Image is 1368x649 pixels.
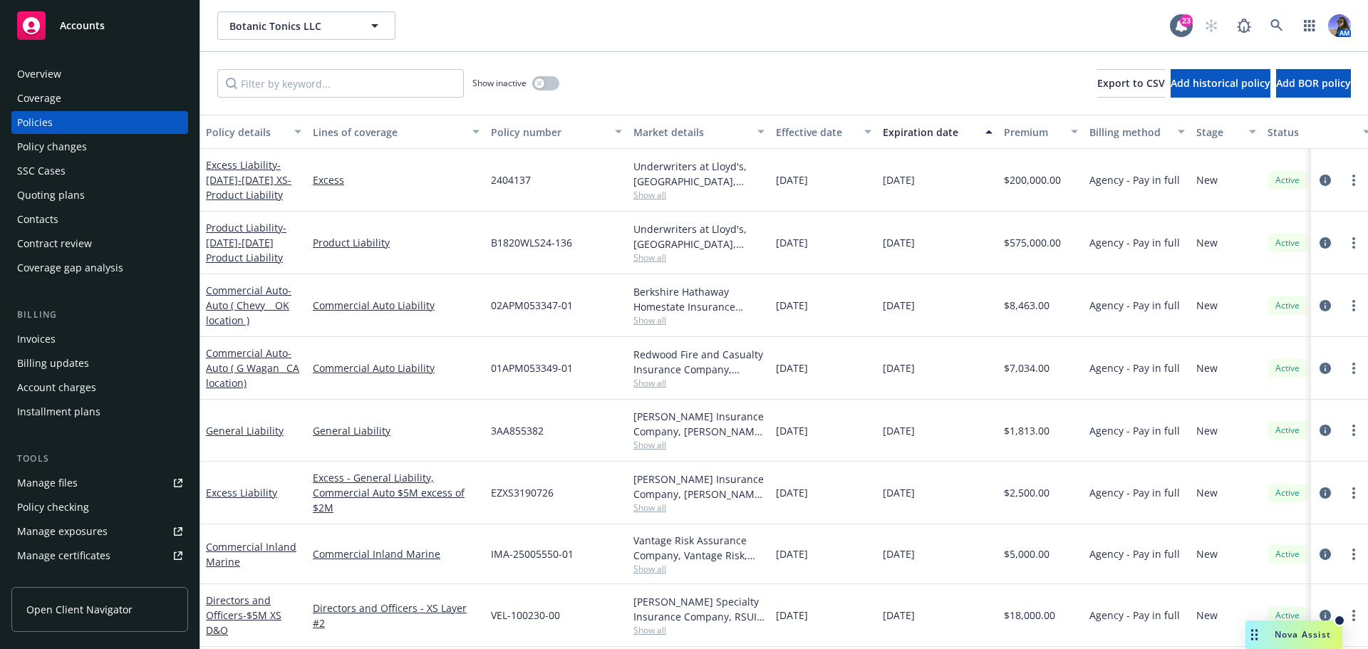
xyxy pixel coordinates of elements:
[200,115,307,149] button: Policy details
[1089,298,1180,313] span: Agency - Pay in full
[1196,546,1218,561] span: New
[776,235,808,250] span: [DATE]
[1196,485,1218,500] span: New
[17,208,58,231] div: Contacts
[633,189,765,201] span: Show all
[17,496,89,519] div: Policy checking
[633,222,765,251] div: Underwriters at Lloyd's, [GEOGRAPHIC_DATA], [PERSON_NAME] of [GEOGRAPHIC_DATA], Citadel Insurance...
[1089,423,1180,438] span: Agency - Pay in full
[206,608,281,637] span: - $5M XS D&O
[11,256,188,279] a: Coverage gap analysis
[1328,14,1351,37] img: photo
[883,360,915,375] span: [DATE]
[1345,546,1362,563] a: more
[1317,422,1334,439] a: circleInformation
[1004,235,1061,250] span: $575,000.00
[1273,424,1302,437] span: Active
[313,298,480,313] a: Commercial Auto Liability
[633,624,765,636] span: Show all
[883,608,915,623] span: [DATE]
[491,423,544,438] span: 3AA855382
[17,568,89,591] div: Manage claims
[1004,360,1050,375] span: $7,034.00
[1263,11,1291,40] a: Search
[491,360,573,375] span: 01APM053349-01
[11,6,188,46] a: Accounts
[17,376,96,399] div: Account charges
[1245,621,1342,649] button: Nova Assist
[11,328,188,351] a: Invoices
[11,87,188,110] a: Coverage
[1317,172,1334,189] a: circleInformation
[17,544,110,567] div: Manage certificates
[491,546,574,561] span: IMA-25005550-01
[313,360,480,375] a: Commercial Auto Liability
[1191,115,1262,149] button: Stage
[1196,608,1218,623] span: New
[491,298,573,313] span: 02APM053347-01
[883,172,915,187] span: [DATE]
[206,158,291,202] span: - [DATE]-[DATE] XS-Product Liability
[1196,235,1218,250] span: New
[1345,607,1362,624] a: more
[1197,11,1225,40] a: Start snowing
[1273,174,1302,187] span: Active
[11,308,188,322] div: Billing
[776,423,808,438] span: [DATE]
[1273,487,1302,499] span: Active
[1245,621,1263,649] div: Drag to move
[883,546,915,561] span: [DATE]
[17,87,61,110] div: Coverage
[313,172,480,187] a: Excess
[883,423,915,438] span: [DATE]
[1089,546,1180,561] span: Agency - Pay in full
[491,608,560,623] span: VEL-100230-00
[633,314,765,326] span: Show all
[1230,11,1258,40] a: Report a Bug
[11,111,188,134] a: Policies
[1004,546,1050,561] span: $5,000.00
[1196,298,1218,313] span: New
[1345,422,1362,439] a: more
[776,172,808,187] span: [DATE]
[1089,485,1180,500] span: Agency - Pay in full
[1089,125,1169,140] div: Billing method
[17,256,123,279] div: Coverage gap analysis
[633,439,765,451] span: Show all
[11,135,188,158] a: Policy changes
[485,115,628,149] button: Policy number
[1275,628,1331,640] span: Nova Assist
[1196,125,1240,140] div: Stage
[1317,234,1334,251] a: circleInformation
[17,520,108,543] div: Manage exposures
[206,346,299,390] span: - Auto ( G Wagan _CA location)
[633,502,765,514] span: Show all
[1097,76,1165,90] span: Export to CSV
[1273,299,1302,312] span: Active
[1004,298,1050,313] span: $8,463.00
[1345,484,1362,502] a: more
[11,400,188,423] a: Installment plans
[1171,76,1270,90] span: Add historical policy
[17,160,66,182] div: SSC Cases
[877,115,998,149] button: Expiration date
[1317,297,1334,314] a: circleInformation
[307,115,485,149] button: Lines of coverage
[313,601,480,630] a: Directors and Officers - XS Layer #2
[491,172,531,187] span: 2404137
[1273,237,1302,249] span: Active
[1317,546,1334,563] a: circleInformation
[1004,125,1062,140] div: Premium
[776,298,808,313] span: [DATE]
[17,352,89,375] div: Billing updates
[1317,360,1334,377] a: circleInformation
[776,360,808,375] span: [DATE]
[26,602,133,617] span: Open Client Navigator
[633,563,765,575] span: Show all
[206,125,286,140] div: Policy details
[1276,69,1351,98] button: Add BOR policy
[1196,360,1218,375] span: New
[628,115,770,149] button: Market details
[1097,69,1165,98] button: Export to CSV
[883,125,977,140] div: Expiration date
